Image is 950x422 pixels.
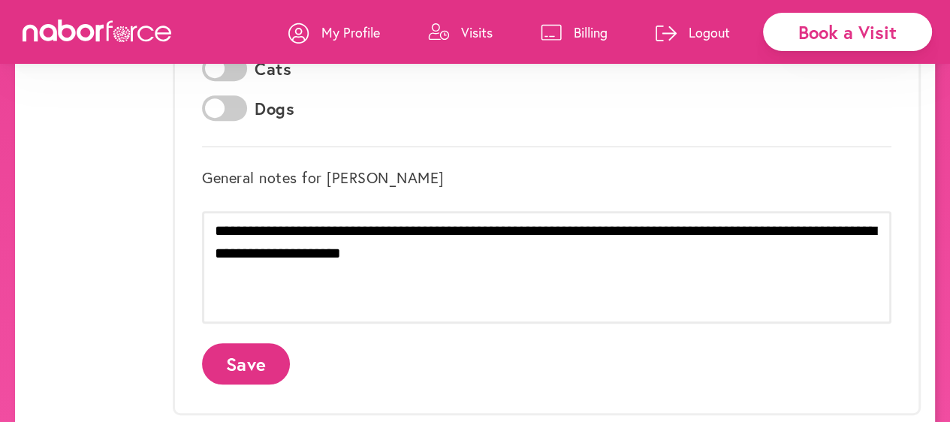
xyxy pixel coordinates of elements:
[202,169,444,187] label: General notes for [PERSON_NAME]
[255,99,294,119] label: Dogs
[321,23,380,41] p: My Profile
[763,13,932,51] div: Book a Visit
[541,10,608,55] a: Billing
[656,10,730,55] a: Logout
[574,23,608,41] p: Billing
[255,59,291,79] label: Cats
[689,23,730,41] p: Logout
[461,23,493,41] p: Visits
[428,10,493,55] a: Visits
[202,343,290,384] button: Save
[288,10,380,55] a: My Profile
